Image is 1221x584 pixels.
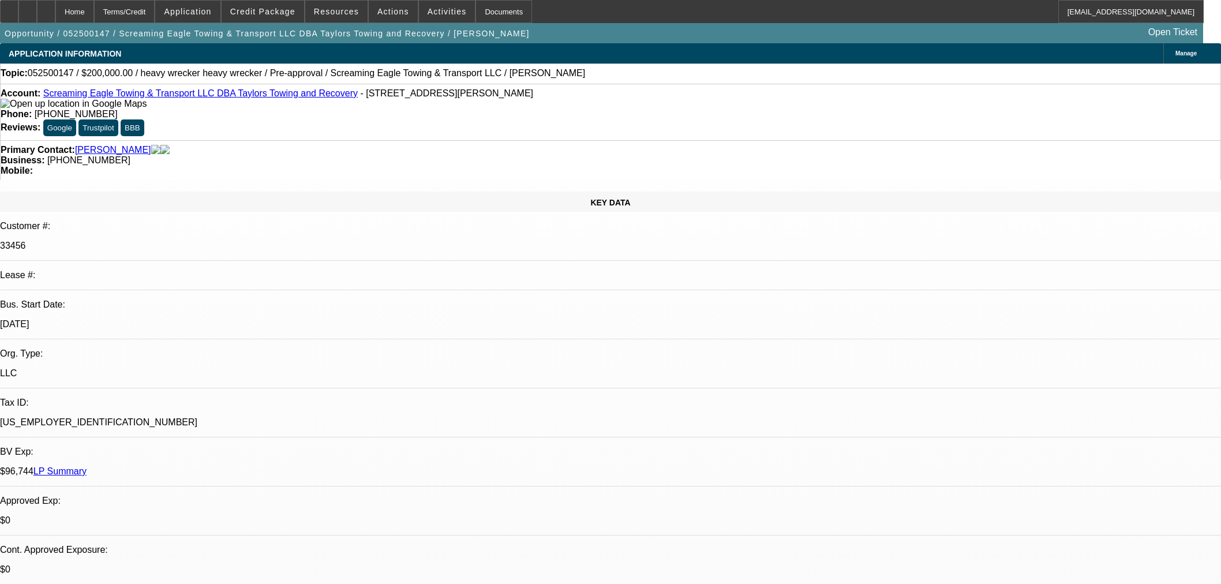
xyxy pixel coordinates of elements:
a: [PERSON_NAME] [75,145,151,155]
span: Application [164,7,211,16]
img: Open up location in Google Maps [1,99,147,109]
strong: Topic: [1,68,28,78]
img: linkedin-icon.png [160,145,170,155]
strong: Phone: [1,109,32,119]
span: KEY DATA [590,198,630,207]
span: 052500147 / $200,000.00 / heavy wrecker heavy wrecker / Pre-approval / Screaming Eagle Towing & T... [28,68,585,78]
span: [PHONE_NUMBER] [35,109,118,119]
img: facebook-icon.png [151,145,160,155]
strong: Reviews: [1,122,40,132]
span: [PHONE_NUMBER] [47,155,130,165]
strong: Account: [1,88,40,98]
span: - [STREET_ADDRESS][PERSON_NAME] [360,88,533,98]
button: BBB [121,119,144,136]
strong: Business: [1,155,44,165]
button: Resources [305,1,368,23]
button: Activities [419,1,475,23]
span: Resources [314,7,359,16]
a: LP Summary [33,466,87,476]
a: Screaming Eagle Towing & Transport LLC DBA Taylors Towing and Recovery [43,88,358,98]
strong: Mobile: [1,166,33,175]
button: Credit Package [222,1,304,23]
button: Actions [369,1,418,23]
a: Open Ticket [1144,23,1202,42]
span: Manage [1175,50,1197,57]
span: Actions [377,7,409,16]
button: Application [155,1,220,23]
a: View Google Maps [1,99,147,108]
span: Activities [428,7,467,16]
span: Opportunity / 052500147 / Screaming Eagle Towing & Transport LLC DBA Taylors Towing and Recovery ... [5,29,530,38]
span: APPLICATION INFORMATION [9,49,121,58]
strong: Primary Contact: [1,145,75,155]
button: Google [43,119,76,136]
span: Credit Package [230,7,295,16]
button: Trustpilot [78,119,118,136]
